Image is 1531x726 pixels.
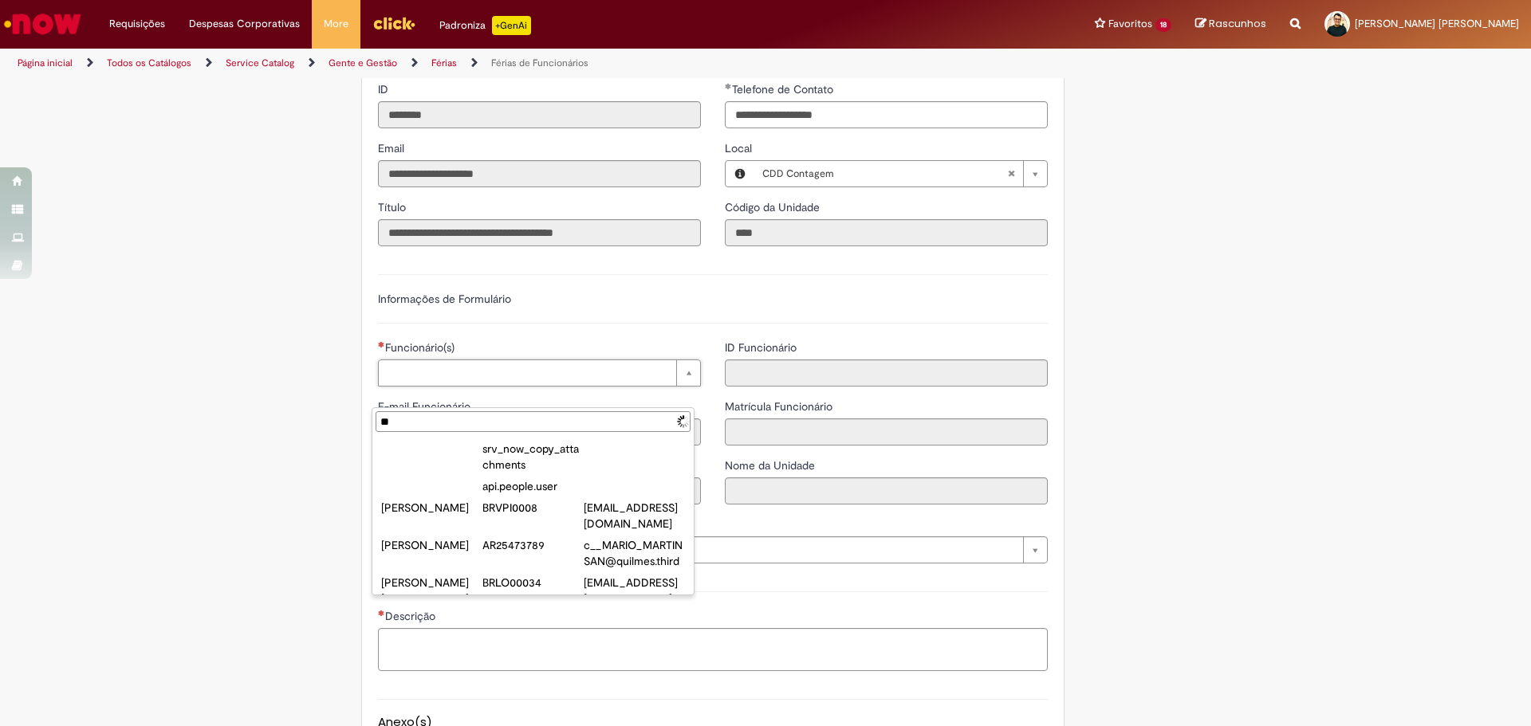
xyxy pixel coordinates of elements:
div: [PERSON_NAME] [381,537,482,553]
div: srv_now_copy_attachments [482,441,584,473]
ul: Funcionário(s) [372,435,694,595]
div: AR25473789 [482,537,584,553]
div: [EMAIL_ADDRESS][DOMAIN_NAME] [584,575,685,606]
div: c__MARIO_MARTINSAN@quilmes.third [584,537,685,569]
div: BRVPI0008 [482,500,584,516]
div: BRLO00034 [482,575,584,591]
div: [PERSON_NAME] [PERSON_NAME] [381,575,482,606]
div: api.people.user [482,478,584,494]
div: [PERSON_NAME] [381,500,482,516]
div: [EMAIL_ADDRESS][DOMAIN_NAME] [584,500,685,532]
